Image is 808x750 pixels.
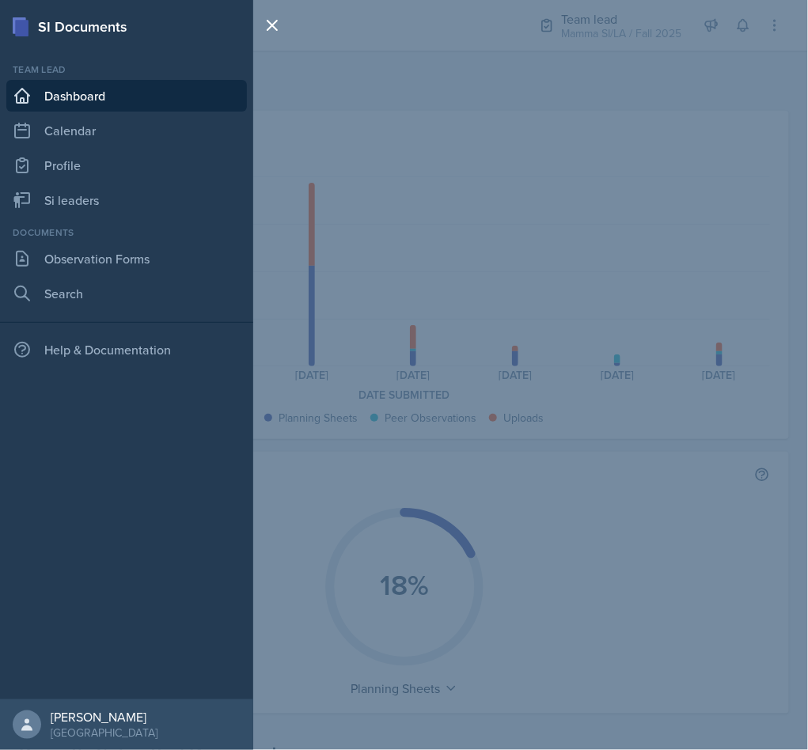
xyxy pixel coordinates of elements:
a: Profile [6,150,247,181]
div: [GEOGRAPHIC_DATA] [51,725,157,741]
a: Observation Forms [6,243,247,275]
a: Dashboard [6,80,247,112]
div: Documents [6,225,247,240]
div: Help & Documentation [6,334,247,366]
a: Search [6,278,247,309]
a: Si leaders [6,184,247,216]
div: [PERSON_NAME] [51,709,157,725]
a: Calendar [6,115,247,146]
div: Team lead [6,62,247,77]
